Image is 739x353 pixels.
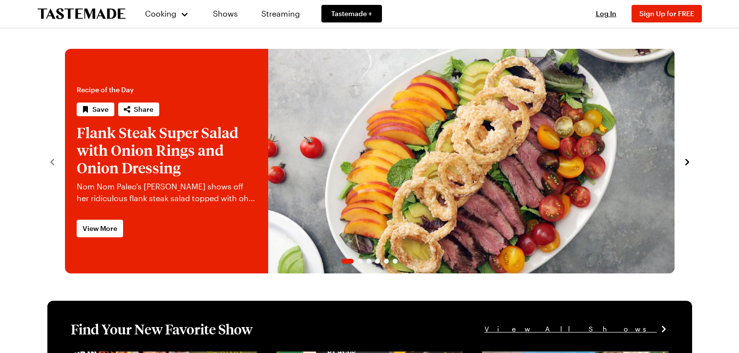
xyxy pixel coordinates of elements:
span: Tastemade + [331,9,372,19]
div: 1 / 6 [65,49,675,273]
span: View All Shows [485,324,657,334]
span: Save [92,104,108,114]
span: Go to slide 1 [341,259,354,264]
span: Go to slide 3 [366,259,371,264]
a: To Tastemade Home Page [38,8,126,20]
span: Go to slide 5 [384,259,389,264]
button: Sign Up for FREE [632,5,702,22]
a: View More [77,220,123,237]
span: Go to slide 4 [375,259,380,264]
a: Tastemade + [321,5,382,22]
button: Cooking [145,2,190,25]
span: Share [134,104,153,114]
h1: Find Your New Favorite Show [71,320,253,338]
span: Sign Up for FREE [639,9,694,18]
button: navigate to previous item [47,155,57,167]
span: Go to slide 6 [393,259,398,264]
button: Save recipe [77,103,114,116]
a: View All Shows [485,324,669,334]
button: Share [118,103,159,116]
button: navigate to next item [682,155,692,167]
span: View More [83,224,117,233]
span: Cooking [145,9,176,18]
span: Log In [596,9,616,18]
span: Go to slide 2 [358,259,362,264]
button: Log In [587,9,626,19]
